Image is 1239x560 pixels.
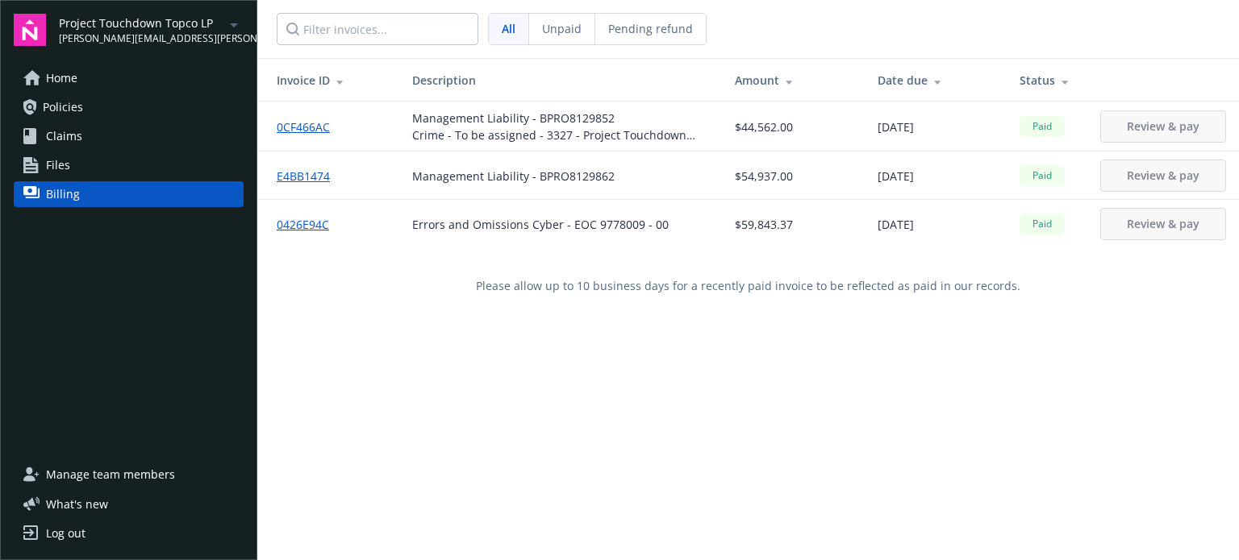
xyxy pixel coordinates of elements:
a: E4BB1474 [277,168,343,185]
span: Home [46,65,77,91]
div: Crime - To be assigned - 3327 - Project Touchdown Topco, LP - [DATE] 1749255340661 [412,127,709,143]
div: Status [1020,72,1074,89]
div: Amount [735,72,851,89]
button: Review & pay [1100,208,1226,240]
span: What ' s new [46,496,108,512]
span: Paid [1026,168,1058,183]
a: Home [14,65,244,91]
span: [DATE] [878,168,914,185]
a: Claims [14,123,244,149]
span: Pending refund [608,20,693,37]
div: Management Liability - BPRO8129862 [412,168,615,185]
a: Policies [14,94,244,120]
span: $59,843.37 [735,216,793,233]
button: Review & pay [1100,110,1226,143]
a: 0426E94C [277,216,342,233]
span: [DATE] [878,118,914,135]
span: Manage team members [46,462,175,487]
div: Log out [46,521,86,546]
a: Billing [14,181,244,207]
span: Files [46,152,70,178]
button: Review & pay [1100,160,1226,192]
span: Project Touchdown Topco LP [59,15,224,31]
div: Management Liability - BPRO8129852 [412,110,709,127]
input: Filter invoices... [277,13,478,45]
span: All [502,20,515,37]
div: Invoice ID [277,72,386,89]
a: Manage team members [14,462,244,487]
span: Review & pay [1127,118,1199,134]
span: Review & pay [1127,216,1199,231]
div: Description [412,72,709,89]
span: [PERSON_NAME][EMAIL_ADDRESS][PERSON_NAME][DOMAIN_NAME] [59,31,224,46]
span: Billing [46,181,80,207]
a: Files [14,152,244,178]
span: $44,562.00 [735,118,793,135]
div: Date due [878,72,994,89]
div: Please allow up to 10 business days for a recently paid invoice to be reflected as paid in our re... [257,248,1239,323]
span: $54,937.00 [735,168,793,185]
span: Claims [46,123,82,149]
a: 0CF466AC [277,118,343,135]
span: Unpaid [542,20,582,37]
a: arrowDropDown [224,15,244,34]
span: Paid [1026,119,1058,134]
img: navigator-logo.svg [14,14,46,46]
button: Project Touchdown Topco LP[PERSON_NAME][EMAIL_ADDRESS][PERSON_NAME][DOMAIN_NAME]arrowDropDown [59,14,244,46]
button: What's new [14,496,134,512]
span: Policies [43,94,83,120]
span: Paid [1026,217,1058,231]
div: Errors and Omissions Cyber - EOC 9778009 - 00 [412,216,669,233]
span: Review & pay [1127,168,1199,183]
span: [DATE] [878,216,914,233]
